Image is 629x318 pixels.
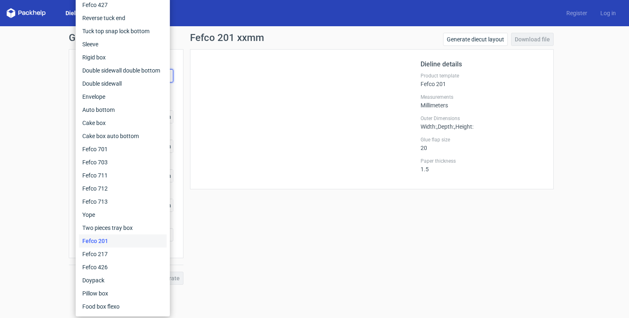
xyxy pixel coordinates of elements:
[79,11,167,25] div: Reverse tuck end
[421,59,543,69] h2: Dieline details
[421,73,543,87] div: Fefco 201
[421,115,543,122] label: Outer Dimensions
[59,9,93,17] a: Dielines
[79,287,167,300] div: Pillow box
[79,248,167,261] div: Fefco 217
[79,156,167,169] div: Fefco 703
[594,9,622,17] a: Log in
[79,261,167,274] div: Fefco 426
[79,77,167,90] div: Double sidewall
[421,94,543,100] label: Measurements
[79,300,167,313] div: Food box flexo
[421,158,543,173] div: 1.5
[421,158,543,164] label: Paper thickness
[79,143,167,156] div: Fefco 701
[79,116,167,129] div: Cake box
[443,33,508,46] a: Generate diecut layout
[79,90,167,103] div: Envelope
[421,123,437,130] span: Width :
[560,9,594,17] a: Register
[79,274,167,287] div: Doypack
[421,73,543,79] label: Product template
[79,195,167,208] div: Fefco 713
[454,123,473,130] span: , Height :
[437,123,454,130] span: , Depth :
[421,94,543,109] div: Millimeters
[79,38,167,51] div: Sleeve
[79,25,167,38] div: Tuck top snap lock bottom
[190,33,264,43] h1: Fefco 201 xxmm
[79,182,167,195] div: Fefco 712
[79,103,167,116] div: Auto bottom
[79,129,167,143] div: Cake box auto bottom
[79,51,167,64] div: Rigid box
[79,169,167,182] div: Fefco 711
[69,33,560,43] h1: Generate new dieline
[421,136,543,151] div: 20
[79,234,167,248] div: Fefco 201
[421,136,543,143] label: Glue flap size
[79,221,167,234] div: Two pieces tray box
[79,208,167,221] div: Yope
[79,64,167,77] div: Double sidewall double bottom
